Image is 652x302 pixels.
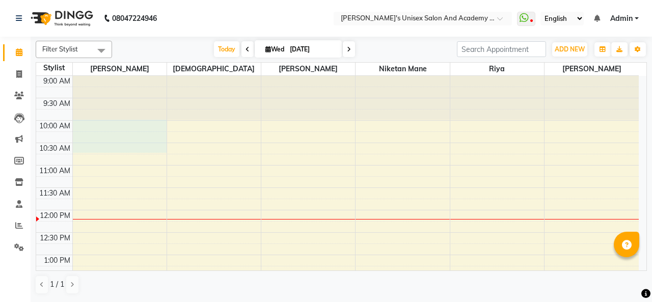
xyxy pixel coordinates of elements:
div: Stylist [36,63,72,73]
span: ADD NEW [555,45,585,53]
div: 12:00 PM [38,210,72,221]
div: 9:30 AM [41,98,72,109]
div: 12:30 PM [38,233,72,243]
div: 11:30 AM [37,188,72,199]
span: Filter Stylist [42,45,78,53]
div: 9:00 AM [41,76,72,87]
input: 2025-09-03 [287,42,338,57]
div: 10:30 AM [37,143,72,154]
div: 11:00 AM [37,166,72,176]
img: logo [26,4,96,33]
span: Riya [450,63,544,75]
span: Admin [610,13,633,24]
input: Search Appointment [457,41,546,57]
span: Wed [263,45,287,53]
span: Today [214,41,239,57]
b: 08047224946 [112,4,157,33]
span: Niketan Mane [356,63,449,75]
div: 1:00 PM [42,255,72,266]
span: [PERSON_NAME] [261,63,355,75]
span: 1 / 1 [50,279,64,290]
span: [PERSON_NAME] [73,63,167,75]
span: [DEMOGRAPHIC_DATA] [167,63,261,75]
span: [PERSON_NAME] [545,63,639,75]
button: ADD NEW [552,42,587,57]
div: 10:00 AM [37,121,72,131]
